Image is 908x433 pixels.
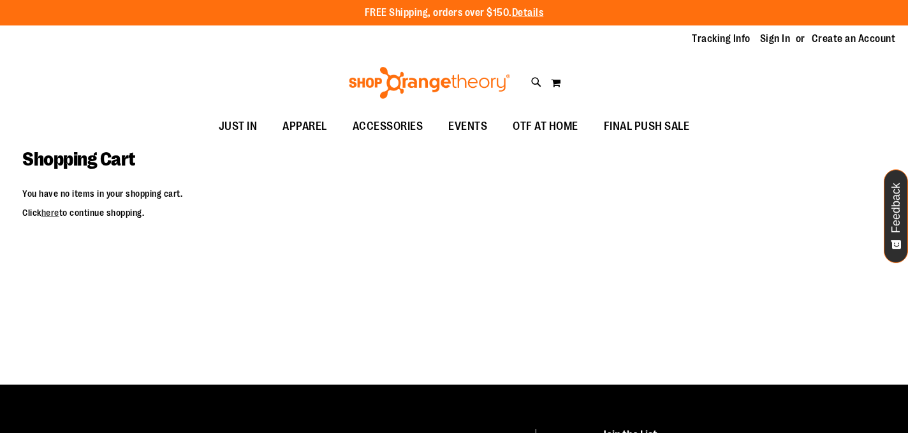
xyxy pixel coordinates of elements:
[500,112,591,141] a: OTF AT HOME
[270,112,340,141] a: APPAREL
[436,112,500,141] a: EVENTS
[219,112,258,141] span: JUST IN
[591,112,703,141] a: FINAL PUSH SALE
[760,32,791,46] a: Sign In
[890,183,902,233] span: Feedback
[347,67,512,99] img: Shop Orangetheory
[282,112,327,141] span: APPAREL
[448,112,487,141] span: EVENTS
[41,208,59,218] a: here
[884,169,908,263] button: Feedback - Show survey
[353,112,423,141] span: ACCESSORIES
[206,112,270,141] a: JUST IN
[513,112,578,141] span: OTF AT HOME
[22,148,135,170] span: Shopping Cart
[692,32,751,46] a: Tracking Info
[812,32,896,46] a: Create an Account
[22,187,886,200] p: You have no items in your shopping cart.
[365,6,544,20] p: FREE Shipping, orders over $150.
[512,7,544,18] a: Details
[22,206,886,219] p: Click to continue shopping.
[340,112,436,141] a: ACCESSORIES
[604,112,690,141] span: FINAL PUSH SALE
